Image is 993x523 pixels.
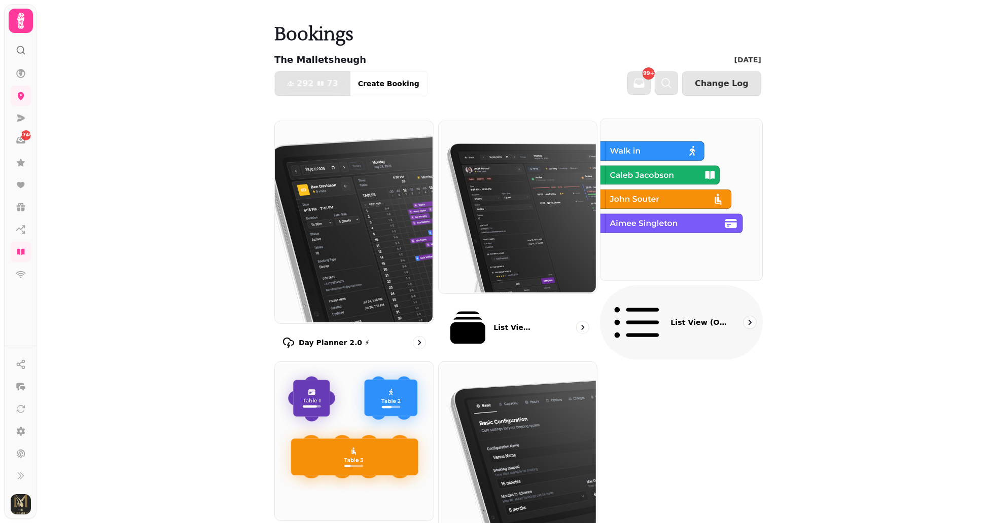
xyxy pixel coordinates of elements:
p: [DATE] [734,55,761,65]
p: Day Planner 2.0 ⚡ [299,338,370,348]
a: Day Planner 2.0 ⚡Day Planner 2.0 ⚡ [274,121,434,357]
span: 3746 [19,132,32,139]
img: Floor Plans (beta) [274,361,433,519]
img: User avatar [11,494,31,514]
button: 29273 [275,71,350,96]
p: List View 2.0 ⚡ (New) [493,322,535,332]
button: Change Log [682,71,761,96]
img: List view (Old - going soon) [599,118,761,279]
span: Change Log [695,80,749,88]
a: List View 2.0 ⚡ (New)List View 2.0 ⚡ (New) [438,121,598,357]
a: List view (Old - going soon)List view (Old - going soon) [600,118,763,360]
svg: go to [744,317,755,327]
span: 292 [297,80,313,88]
svg: go to [414,338,424,348]
span: 99+ [643,71,654,76]
button: Create Booking [350,71,428,96]
button: User avatar [9,494,33,514]
a: 3746 [11,130,31,151]
p: The Malletsheugh [274,53,366,67]
span: Create Booking [358,80,419,87]
p: List view (Old - going soon) [671,317,727,327]
img: Day Planner 2.0 ⚡ [274,120,433,322]
svg: go to [578,322,588,332]
span: 73 [327,80,338,88]
img: List View 2.0 ⚡ (New) [438,120,596,292]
